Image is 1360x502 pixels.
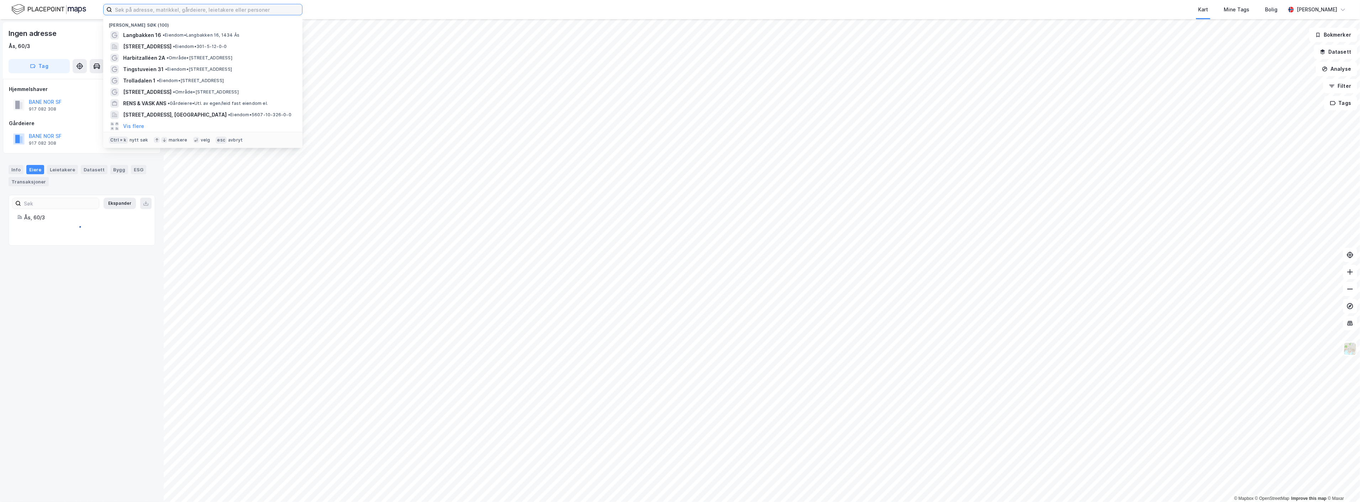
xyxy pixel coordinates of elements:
span: Trolladalen 1 [123,76,155,85]
div: Info [9,165,23,174]
span: • [157,78,159,83]
span: Eiendom • [STREET_ADDRESS] [165,66,232,72]
div: 917 082 308 [29,140,56,146]
a: OpenStreetMap [1255,496,1290,501]
div: Eiere [26,165,44,174]
span: [STREET_ADDRESS], [GEOGRAPHIC_DATA] [123,111,227,119]
div: Kontrollprogram for chat [1324,468,1360,502]
span: • [165,66,167,72]
div: [PERSON_NAME] [1297,5,1337,14]
span: • [167,55,169,60]
span: Eiendom • [STREET_ADDRESS] [157,78,224,84]
div: Hjemmelshaver [9,85,155,94]
div: Ctrl + k [109,137,128,144]
span: Eiendom • 5607-10-326-0-0 [228,112,291,118]
div: Gårdeiere [9,119,155,128]
span: Langbakken 16 [123,31,161,39]
div: nytt søk [130,137,148,143]
div: Transaksjoner [9,177,49,186]
span: Eiendom • Langbakken 16, 1434 Ås [163,32,239,38]
span: Område • [STREET_ADDRESS] [167,55,232,61]
img: Z [1343,342,1357,356]
div: avbryt [228,137,243,143]
img: spinner.a6d8c91a73a9ac5275cf975e30b51cfb.svg [76,225,88,237]
span: [STREET_ADDRESS] [123,88,172,96]
span: Harbitzalléen 2A [123,54,165,62]
input: Søk på adresse, matrikkel, gårdeiere, leietakere eller personer [112,4,302,15]
div: ESG [131,165,146,174]
button: Analyse [1316,62,1357,76]
div: Mine Tags [1224,5,1249,14]
span: Gårdeiere • Utl. av egen/leid fast eiendom el. [168,101,268,106]
button: Filter [1323,79,1357,93]
span: RENS & VASK ANS [123,99,166,108]
a: Improve this map [1291,496,1327,501]
span: [STREET_ADDRESS] [123,42,172,51]
div: 917 082 308 [29,106,56,112]
div: Ingen adresse [9,28,58,39]
div: Bygg [110,165,128,174]
input: Søk [21,198,99,209]
div: Leietakere [47,165,78,174]
button: Vis flere [123,122,144,130]
button: Datasett [1314,45,1357,59]
div: Bolig [1265,5,1277,14]
span: Tingstuveien 31 [123,65,164,74]
a: Mapbox [1234,496,1254,501]
div: Ås, 60/3 [9,42,30,50]
span: • [173,44,175,49]
div: Kart [1198,5,1208,14]
div: velg [201,137,210,143]
button: Tags [1324,96,1357,110]
span: • [228,112,230,117]
span: Område • [STREET_ADDRESS] [173,89,239,95]
button: Bokmerker [1309,28,1357,42]
div: markere [169,137,187,143]
button: Tag [9,59,70,73]
span: • [173,89,175,95]
button: Ekspander [104,198,136,209]
div: Datasett [81,165,107,174]
div: [PERSON_NAME] søk (100) [103,17,302,30]
span: • [163,32,165,38]
div: esc [216,137,227,144]
span: • [168,101,170,106]
span: Eiendom • 301-5-12-0-0 [173,44,227,49]
div: Ås, 60/3 [24,213,146,222]
img: logo.f888ab2527a4732fd821a326f86c7f29.svg [11,3,86,16]
iframe: Chat Widget [1324,468,1360,502]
